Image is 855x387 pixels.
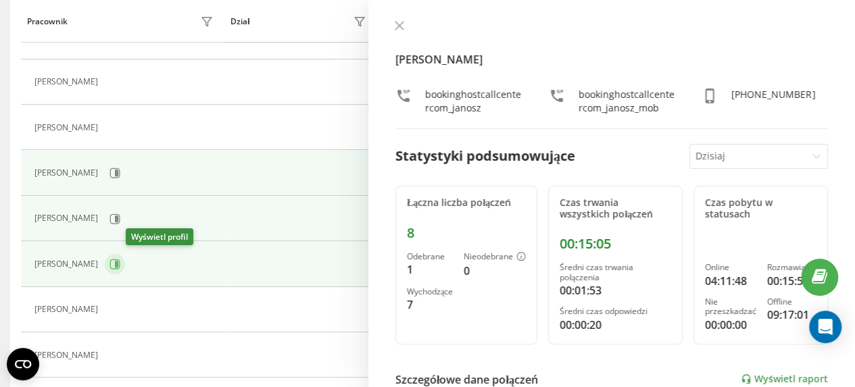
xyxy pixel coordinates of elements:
div: [PERSON_NAME] [34,168,101,178]
div: Rozmawia [767,263,816,272]
h4: [PERSON_NAME] [395,51,828,68]
div: 00:00:00 [705,317,756,333]
div: 8 [407,225,526,241]
div: Czas trwania wszystkich połączeń [560,197,671,220]
div: [PERSON_NAME] [34,213,101,223]
div: [PERSON_NAME] [34,351,101,360]
div: 09:17:01 [767,307,816,323]
div: 00:01:53 [560,282,671,299]
div: Nie przeszkadzać [705,297,756,317]
div: Wyświetl profil [126,228,193,245]
div: Pracownik [27,17,68,26]
div: Open Intercom Messenger [809,311,841,343]
div: 0 [464,263,526,279]
div: Czas pobytu w statusach [705,197,816,220]
div: [PERSON_NAME] [34,305,101,314]
div: Offline [767,297,816,307]
div: Wychodzące [407,287,453,296]
button: Open CMP widget [7,348,39,380]
div: Średni czas trwania połączenia [560,263,671,282]
div: [PERSON_NAME] [34,77,101,86]
div: [PERSON_NAME] [34,123,101,132]
div: bookinghostcallcentercom_janosz [425,88,522,115]
div: Odebrane [407,252,453,261]
a: Wyświetl raport [741,373,828,385]
div: [PERSON_NAME] [34,259,101,269]
div: 04:11:48 [705,273,756,289]
div: Online [705,263,756,272]
div: 1 [407,261,453,278]
div: Nieodebrane [464,252,526,263]
div: Dział [230,17,249,26]
div: Łączna liczba połączeń [407,197,526,209]
div: Średni czas odpowiedzi [560,307,671,316]
div: 7 [407,296,453,313]
div: [PHONE_NUMBER] [731,88,815,115]
div: Statystyki podsumowujące [395,146,575,166]
div: 00:00:20 [560,317,671,333]
div: 00:15:54 [767,273,816,289]
div: 00:15:05 [560,236,671,252]
div: bookinghostcallcentercom_janosz_mob [579,88,675,115]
